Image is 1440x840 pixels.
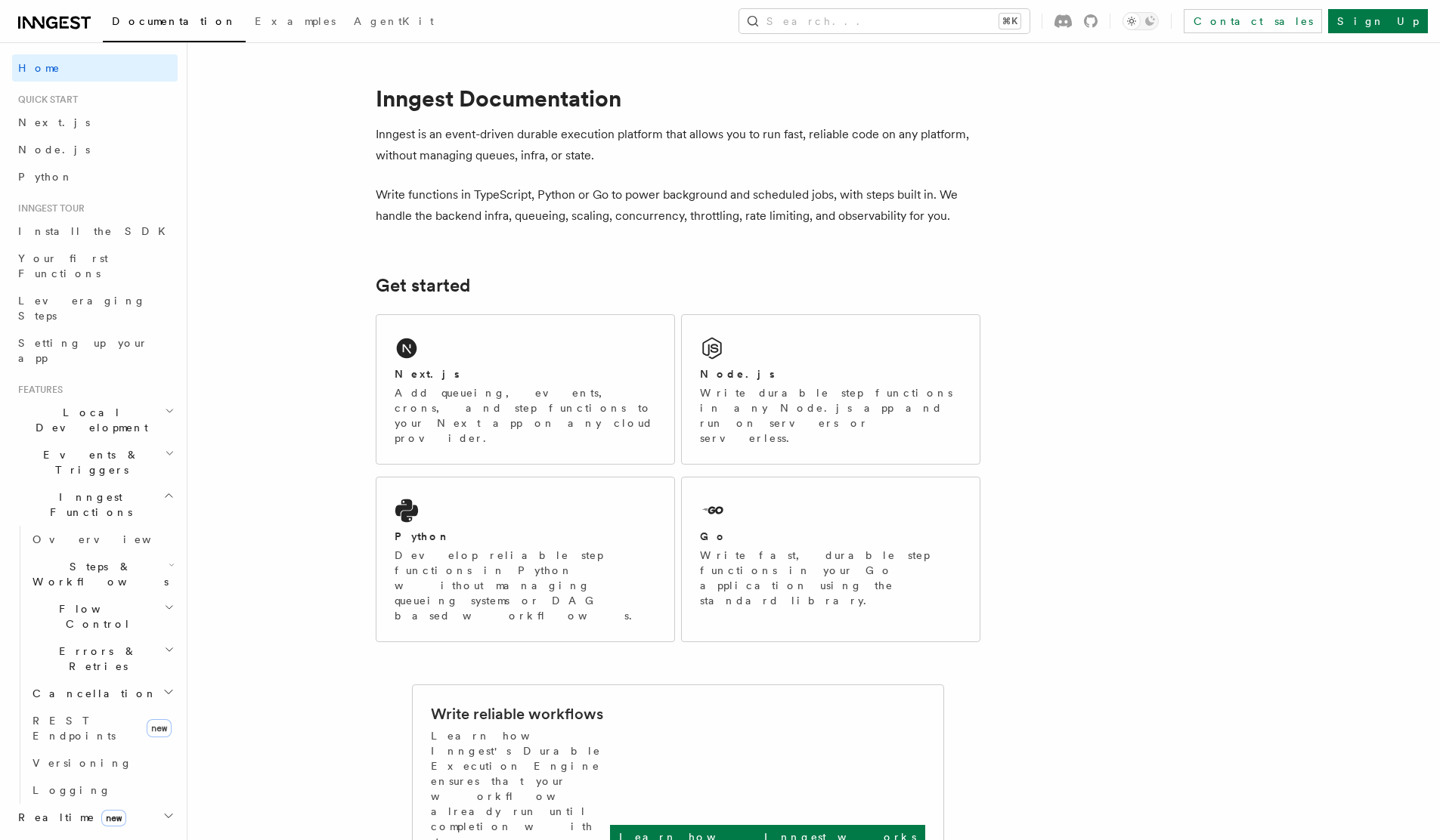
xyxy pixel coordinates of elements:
button: Local Development [12,399,178,441]
span: Features [12,384,63,396]
a: Your first Functions [12,245,178,287]
h1: Inngest Documentation [376,85,980,112]
button: Toggle dark mode [1123,12,1159,30]
a: AgentKit [345,5,443,41]
button: Steps & Workflows [26,553,178,595]
a: Contact sales [1184,9,1322,33]
button: Cancellation [26,680,178,707]
span: AgentKit [354,15,434,27]
span: Your first Functions [18,252,108,279]
span: Python [18,171,73,183]
a: Versioning [26,749,178,777]
span: new [147,719,172,737]
span: Local Development [12,405,165,435]
span: Overview [33,533,188,545]
p: Develop reliable step functions in Python without managing queueing systems or DAG based workflows. [395,548,656,623]
a: Overview [26,526,178,553]
p: Write durable step functions in any Node.js app and run on servers or serverless. [700,385,962,446]
a: Next.jsAdd queueing, events, crons, and step functions to your Next app on any cloud provider. [376,314,675,465]
button: Search...⌘K [739,9,1030,33]
button: Inngest Functions [12,483,178,526]
span: Leveraging Steps [18,295,146,322]
span: Setting up your app [18,337,148,364]
div: Inngest Functions [12,526,178,804]
span: Inngest tour [12,202,85,215]
h2: Write reliable workflows [431,703,603,724]
span: new [101,810,126,826]
span: Quick start [12,94,78,106]
h2: Node.js [700,366,775,381]
span: Logging [33,784,111,796]
a: Get started [376,275,470,296]
a: Logging [26,777,178,804]
button: Realtimenew [12,804,178,831]
a: Node.js [12,136,178,163]
span: Inngest Functions [12,489,163,520]
p: Inngest is an event-driven durable execution platform that allows you to run fast, reliable code ... [376,124,980,166]
p: Write functions in TypeScript, Python or Go to power background and scheduled jobs, with steps bu... [376,184,980,227]
span: Examples [255,15,336,27]
span: Install the SDK [18,225,175,237]
span: REST Endpoints [33,715,116,742]
button: Errors & Retries [26,638,178,680]
a: Home [12,54,178,82]
button: Flow Control [26,595,178,638]
p: Write fast, durable step functions in your Go application using the standard library. [700,548,962,608]
kbd: ⌘K [999,14,1020,29]
button: Events & Triggers [12,441,178,483]
a: Install the SDK [12,218,178,245]
a: Setting up your app [12,329,178,372]
span: Documentation [112,15,237,27]
h2: Go [700,529,727,544]
a: Leveraging Steps [12,287,178,329]
a: Examples [246,5,345,41]
p: Add queueing, events, crons, and step functions to your Next app on any cloud provider. [395,385,656,446]
span: Flow Control [26,601,164,632]
span: Cancellation [26,686,157,701]
a: Sign Up [1328,9,1428,33]
h2: Python [395,529,451,544]
a: Python [12,163,178,190]
a: GoWrite fast, durable step functions in your Go application using the standard library. [681,477,980,642]
span: Errors & Retries [26,644,164,674]
span: Versioning [33,757,132,769]
a: REST Endpointsnew [26,707,178,749]
a: Documentation [103,5,246,42]
a: Next.js [12,109,178,136]
a: PythonDevelop reliable step functions in Python without managing queueing systems or DAG based wo... [376,477,675,642]
span: Node.js [18,144,90,156]
span: Home [18,60,60,76]
span: Realtime [12,810,126,825]
h2: Next.js [395,366,460,381]
a: Node.jsWrite durable step functions in any Node.js app and run on servers or serverless. [681,314,980,465]
span: Next.js [18,116,90,128]
span: Events & Triggers [12,447,165,477]
span: Steps & Workflows [26,559,169,589]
